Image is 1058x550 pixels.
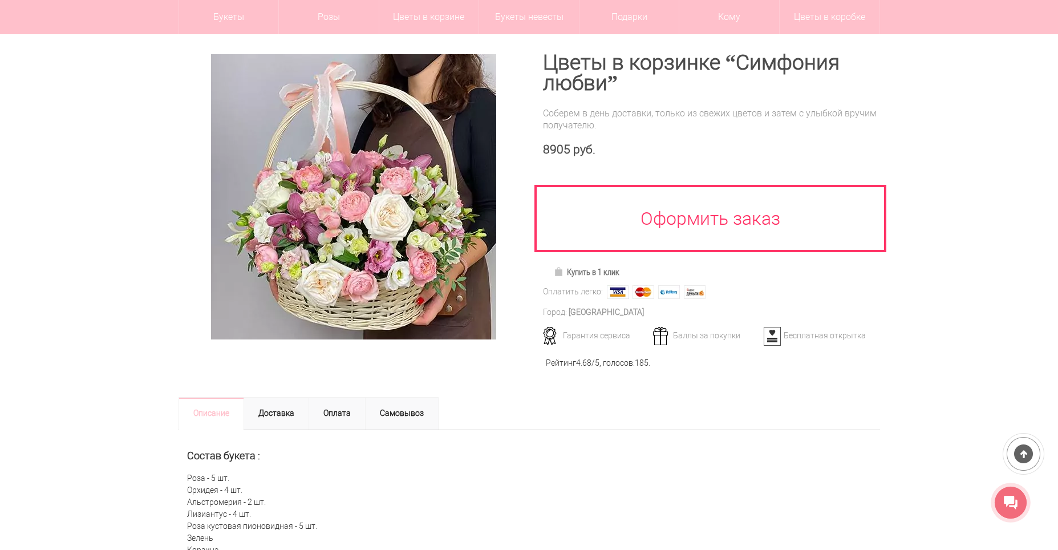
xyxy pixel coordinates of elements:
[546,357,650,369] div: Рейтинг /5, голосов: .
[607,285,629,299] img: Visa
[684,285,706,299] img: Яндекс Деньги
[365,397,439,430] a: Самовывоз
[187,450,871,462] h2: Состав букета :
[549,264,625,280] a: Купить в 1 клик
[543,52,880,94] h1: Цветы в корзинке “Симфония любви”
[576,358,591,367] span: 4.68
[649,330,761,341] div: Баллы за покупки
[543,306,567,318] div: Город:
[554,267,567,276] img: Купить в 1 клик
[192,54,516,339] a: Увеличить
[309,397,366,430] a: Оплата
[543,143,880,157] div: 8905 руб.
[760,330,872,341] div: Бесплатная открытка
[569,306,644,318] div: [GEOGRAPHIC_DATA]
[543,286,603,298] div: Оплатить легко:
[179,397,244,430] a: Описание
[658,285,680,299] img: Webmoney
[539,330,651,341] div: Гарантия сервиса
[543,107,880,131] div: Соберем в день доставки, только из свежих цветов и затем с улыбкой вручим получателю.
[244,397,309,430] a: Доставка
[211,54,496,339] img: Цветы в корзинке “Симфония любви”
[534,185,887,252] a: Оформить заказ
[635,358,648,367] span: 185
[633,285,654,299] img: MasterCard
